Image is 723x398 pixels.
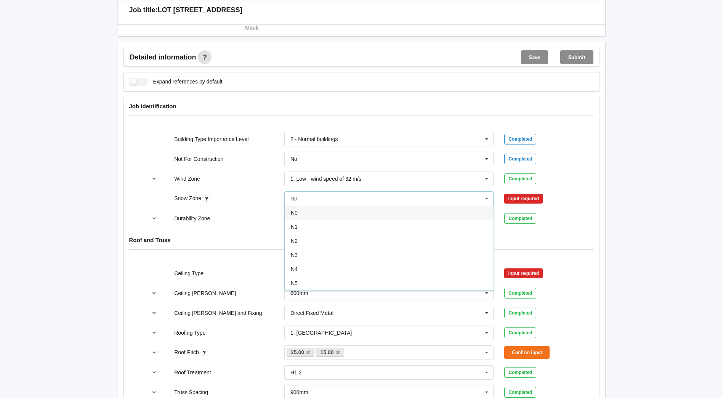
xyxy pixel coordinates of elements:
[174,215,210,221] label: Durability Zone
[504,268,543,278] div: Input required
[504,367,536,378] div: Completed
[174,310,262,316] label: Ceiling [PERSON_NAME] and Fixing
[147,306,162,320] button: reference-toggle
[290,370,302,375] div: H1.2
[290,156,297,162] div: No
[147,212,162,225] button: reference-toggle
[291,238,298,244] span: N2
[504,387,536,398] div: Completed
[316,348,344,357] a: 15.00
[129,78,223,86] label: Expand references by default
[174,349,200,355] label: Roof Pitch
[174,270,204,276] label: Ceiling Type
[504,134,536,144] div: Completed
[504,346,550,359] button: Confirm input
[291,266,298,272] span: N4
[147,172,162,186] button: reference-toggle
[291,224,298,230] span: N1
[291,210,298,216] span: N0
[504,154,536,164] div: Completed
[504,308,536,318] div: Completed
[129,236,594,244] h4: Roof and Truss
[290,290,308,296] div: 600mm
[504,173,536,184] div: Completed
[290,310,333,316] div: Direct Fixed Metal
[147,366,162,379] button: reference-toggle
[174,136,248,142] label: Building Type Importance Level
[290,136,338,142] div: 2 - Normal buildings
[129,103,594,110] h4: Job Identification
[504,213,536,224] div: Completed
[174,369,211,376] label: Roof Treatment
[174,176,200,182] label: Wind Zone
[174,156,223,162] label: Not For Construction
[291,252,298,258] span: N3
[129,6,158,14] h3: Job title:
[130,54,196,61] span: Detailed information
[290,390,308,395] div: 900mm
[290,176,361,181] div: 1. Low - wind speed of 32 m/s
[504,288,536,298] div: Completed
[174,290,236,296] label: Ceiling [PERSON_NAME]
[147,346,162,359] button: reference-toggle
[504,327,536,338] div: Completed
[174,330,205,336] label: Roofing Type
[174,195,203,201] label: Snow Zone
[174,389,208,395] label: Truss Spacing
[291,280,298,286] span: N5
[147,326,162,340] button: reference-toggle
[158,6,242,14] h3: LOT [STREET_ADDRESS]
[504,194,543,204] div: Input required
[290,330,352,335] div: 1. [GEOGRAPHIC_DATA]
[287,348,315,357] a: 25.00
[147,286,162,300] button: reference-toggle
